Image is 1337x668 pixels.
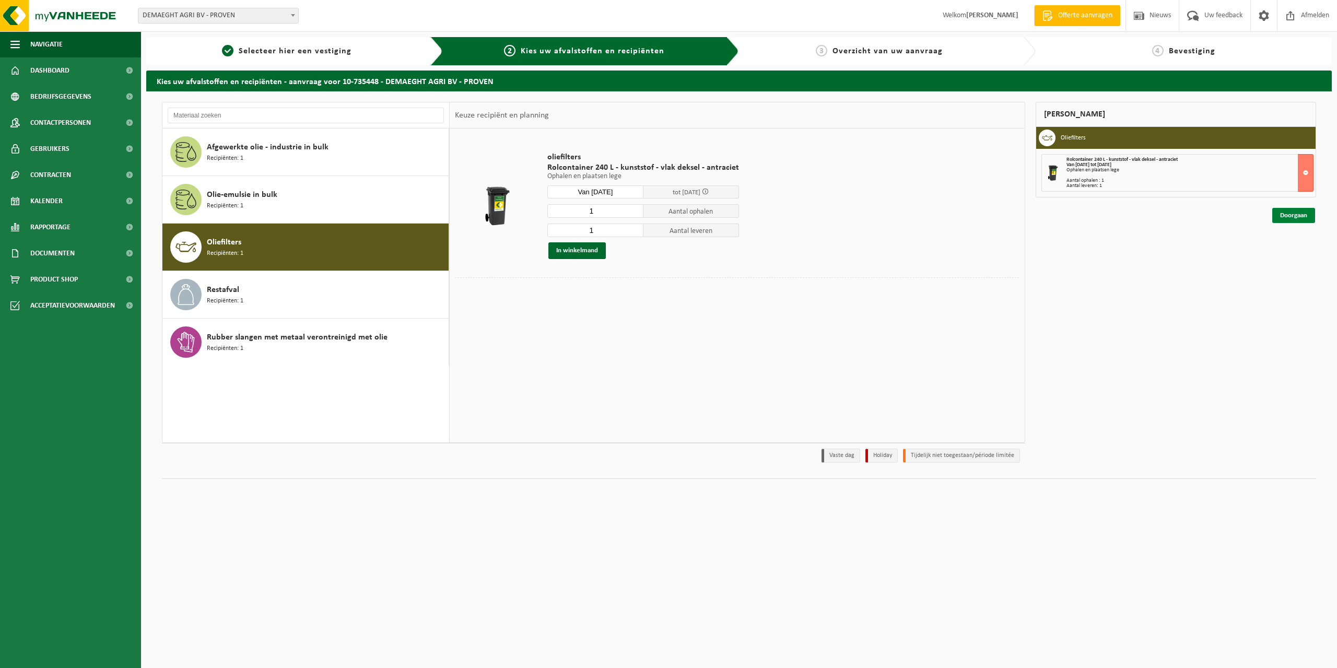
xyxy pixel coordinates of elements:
[207,284,239,296] span: Restafval
[822,449,860,463] li: Vaste dag
[643,204,740,218] span: Aantal ophalen
[30,57,69,84] span: Dashboard
[30,240,75,266] span: Documenten
[162,271,449,319] button: Restafval Recipiënten: 1
[1066,157,1178,162] span: Rolcontainer 240 L - kunststof - vlak deksel - antraciet
[643,224,740,237] span: Aantal leveren
[30,188,63,214] span: Kalender
[547,152,739,162] span: oliefilters
[1066,178,1313,183] div: Aantal ophalen : 1
[146,71,1332,91] h2: Kies uw afvalstoffen en recipiënten - aanvraag voor 10-735448 - DEMAEGHT AGRI BV - PROVEN
[30,292,115,319] span: Acceptatievoorwaarden
[547,162,739,173] span: Rolcontainer 240 L - kunststof - vlak deksel - antraciet
[1272,208,1315,223] a: Doorgaan
[138,8,299,24] span: DEMAEGHT AGRI BV - PROVEN
[30,110,91,136] span: Contactpersonen
[207,141,329,154] span: Afgewerkte olie - industrie in bulk
[450,102,554,128] div: Keuze recipiënt en planning
[168,108,444,123] input: Materiaal zoeken
[521,47,664,55] span: Kies uw afvalstoffen en recipiënten
[162,319,449,366] button: Rubber slangen met metaal verontreinigd met olie Recipiënten: 1
[207,331,388,344] span: Rubber slangen met metaal verontreinigd met olie
[207,154,243,163] span: Recipiënten: 1
[207,189,277,201] span: Olie-emulsie in bulk
[547,185,643,198] input: Selecteer datum
[832,47,943,55] span: Overzicht van uw aanvraag
[207,296,243,306] span: Recipiënten: 1
[1034,5,1120,26] a: Offerte aanvragen
[151,45,422,57] a: 1Selecteer hier een vestiging
[548,242,606,259] button: In winkelmand
[222,45,233,56] span: 1
[1066,168,1313,173] div: Ophalen en plaatsen lege
[30,162,71,188] span: Contracten
[1061,130,1086,146] h3: Oliefilters
[207,249,243,259] span: Recipiënten: 1
[162,224,449,271] button: Oliefilters Recipiënten: 1
[239,47,351,55] span: Selecteer hier een vestiging
[1055,10,1115,21] span: Offerte aanvragen
[903,449,1020,463] li: Tijdelijk niet toegestaan/période limitée
[1152,45,1164,56] span: 4
[1169,47,1215,55] span: Bevestiging
[30,84,91,110] span: Bedrijfsgegevens
[30,136,69,162] span: Gebruikers
[162,128,449,176] button: Afgewerkte olie - industrie in bulk Recipiënten: 1
[30,31,63,57] span: Navigatie
[30,266,78,292] span: Product Shop
[1066,183,1313,189] div: Aantal leveren: 1
[207,236,241,249] span: Oliefilters
[138,8,298,23] span: DEMAEGHT AGRI BV - PROVEN
[207,344,243,354] span: Recipiënten: 1
[673,189,700,196] span: tot [DATE]
[865,449,898,463] li: Holiday
[547,173,739,180] p: Ophalen en plaatsen lege
[504,45,515,56] span: 2
[816,45,827,56] span: 3
[207,201,243,211] span: Recipiënten: 1
[966,11,1018,19] strong: [PERSON_NAME]
[162,176,449,224] button: Olie-emulsie in bulk Recipiënten: 1
[1066,162,1111,168] strong: Van [DATE] tot [DATE]
[1036,102,1317,127] div: [PERSON_NAME]
[30,214,71,240] span: Rapportage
